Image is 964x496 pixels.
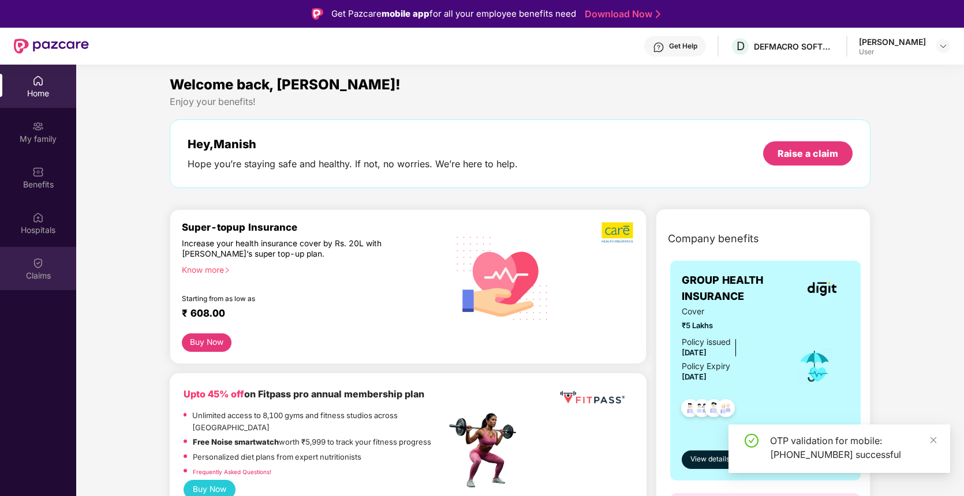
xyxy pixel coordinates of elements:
img: Stroke [656,8,660,20]
span: GROUP HEALTH INSURANCE [682,272,795,305]
div: Policy issued [682,336,731,348]
img: icon [796,347,834,385]
div: Get Help [669,42,697,51]
span: ₹5 Lakhs [682,320,780,331]
div: Hope you’re staying safe and healthy. If not, no worries. We’re here to help. [188,158,518,170]
span: Welcome back, [PERSON_NAME]! [170,76,401,93]
a: Frequently Asked Questions! [193,468,271,475]
span: Company benefits [668,231,759,247]
img: svg+xml;base64,PHN2ZyBpZD0iSG9zcGl0YWxzIiB4bWxucz0iaHR0cDovL3d3dy53My5vcmcvMjAwMC9zdmciIHdpZHRoPS... [32,212,44,223]
img: Logo [312,8,323,20]
button: Buy Now [182,333,231,352]
img: svg+xml;base64,PHN2ZyB4bWxucz0iaHR0cDovL3d3dy53My5vcmcvMjAwMC9zdmciIHdpZHRoPSI0OC45NDMiIGhlaWdodD... [676,396,704,424]
span: close [929,436,937,444]
img: svg+xml;base64,PHN2ZyB4bWxucz0iaHR0cDovL3d3dy53My5vcmcvMjAwMC9zdmciIHhtbG5zOnhsaW5rPSJodHRwOi8vd3... [447,221,558,333]
div: Enjoy your benefits! [170,96,870,108]
img: svg+xml;base64,PHN2ZyB4bWxucz0iaHR0cDovL3d3dy53My5vcmcvMjAwMC9zdmciIHdpZHRoPSI0OC45NDMiIGhlaWdodD... [712,396,740,424]
div: OTP validation for mobile: [PHONE_NUMBER] successful [770,434,936,461]
p: Personalized diet plans from expert nutritionists [193,451,361,463]
span: right [224,267,230,273]
div: [PERSON_NAME] [859,36,926,47]
div: Policy Expiry [682,360,730,373]
span: View details [690,454,730,465]
strong: Free Noise smartwatch [193,437,279,446]
div: Increase your health insurance cover by Rs. 20L with [PERSON_NAME]’s super top-up plan. [182,238,396,260]
img: svg+xml;base64,PHN2ZyBpZD0iRHJvcGRvd24tMzJ4MzIiIHhtbG5zPSJodHRwOi8vd3d3LnczLm9yZy8yMDAwL3N2ZyIgd2... [939,42,948,51]
img: b5dec4f62d2307b9de63beb79f102df3.png [601,221,634,243]
img: fpp.png [446,410,526,491]
p: Unlimited access to 8,100 gyms and fitness studios across [GEOGRAPHIC_DATA] [192,409,445,433]
div: ₹ 608.00 [182,307,434,321]
div: Know more [182,265,439,273]
img: insurerLogo [808,281,836,296]
img: svg+xml;base64,PHN2ZyBpZD0iSG9tZSIgeG1sbnM9Imh0dHA6Ly93d3cudzMub3JnLzIwMDAvc3ZnIiB3aWR0aD0iMjAiIG... [32,75,44,87]
span: Cover [682,305,780,318]
div: Get Pazcare for all your employee benefits need [331,7,576,21]
div: DEFMACRO SOFTWARE PRIVATE LIMITED [754,41,835,52]
img: svg+xml;base64,PHN2ZyB4bWxucz0iaHR0cDovL3d3dy53My5vcmcvMjAwMC9zdmciIHdpZHRoPSI0OC45NDMiIGhlaWdodD... [700,396,728,424]
img: svg+xml;base64,PHN2ZyBpZD0iQmVuZWZpdHMiIHhtbG5zPSJodHRwOi8vd3d3LnczLm9yZy8yMDAwL3N2ZyIgd2lkdGg9Ij... [32,166,44,178]
div: Starting from as low as [182,295,397,303]
span: check-circle [745,434,759,448]
span: D [737,39,745,53]
a: Download Now [585,8,657,20]
div: Raise a claim [778,147,838,160]
img: svg+xml;base64,PHN2ZyB4bWxucz0iaHR0cDovL3d3dy53My5vcmcvMjAwMC9zdmciIHdpZHRoPSI0OC45MTUiIGhlaWdodD... [688,396,716,424]
p: worth ₹5,999 to track your fitness progress [193,436,431,448]
b: Upto 45% off [184,388,244,400]
span: [DATE] [682,348,707,357]
img: svg+xml;base64,PHN2ZyBpZD0iSGVscC0zMngzMiIgeG1sbnM9Imh0dHA6Ly93d3cudzMub3JnLzIwMDAvc3ZnIiB3aWR0aD... [653,42,664,53]
img: New Pazcare Logo [14,39,89,54]
div: User [859,47,926,57]
button: View details [682,450,739,469]
strong: mobile app [382,8,429,19]
span: [DATE] [682,372,707,381]
img: svg+xml;base64,PHN2ZyB3aWR0aD0iMjAiIGhlaWdodD0iMjAiIHZpZXdCb3g9IjAgMCAyMCAyMCIgZmlsbD0ibm9uZSIgeG... [32,121,44,132]
img: fppp.png [558,387,627,408]
div: Super-topup Insurance [182,221,446,233]
img: svg+xml;base64,PHN2ZyBpZD0iQ2xhaW0iIHhtbG5zPSJodHRwOi8vd3d3LnczLm9yZy8yMDAwL3N2ZyIgd2lkdGg9IjIwIi... [32,257,44,269]
b: on Fitpass pro annual membership plan [184,388,424,400]
div: Hey, Manish [188,137,518,151]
